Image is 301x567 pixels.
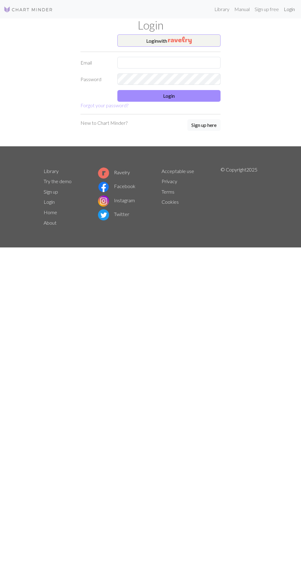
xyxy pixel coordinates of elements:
img: Ravelry logo [98,167,109,179]
h1: Login [40,18,261,32]
a: About [44,220,57,226]
a: Acceptable use [162,168,194,174]
a: Sign up free [252,3,281,15]
button: Loginwith [117,34,221,47]
a: Login [44,199,55,205]
a: Cookies [162,199,179,205]
a: Library [44,168,59,174]
img: Instagram logo [98,195,109,207]
p: © Copyright 2025 [221,166,257,228]
a: Forgot your password? [80,102,128,108]
button: Login [117,90,221,102]
a: Instagram [98,197,135,203]
a: Ravelry [98,169,130,175]
img: Ravelry [168,37,192,44]
img: Logo [4,6,53,13]
img: Twitter logo [98,209,109,220]
p: New to Chart Minder? [80,119,127,127]
a: Manual [232,3,252,15]
a: Privacy [162,178,177,184]
img: Facebook logo [98,181,109,192]
button: Sign up here [187,119,221,131]
a: Twitter [98,211,129,217]
a: Try the demo [44,178,72,184]
a: Home [44,209,57,215]
a: Login [281,3,297,15]
label: Email [77,57,114,69]
a: Sign up [44,189,58,195]
a: Library [212,3,232,15]
a: Terms [162,189,174,195]
a: Facebook [98,183,135,189]
label: Password [77,73,114,85]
